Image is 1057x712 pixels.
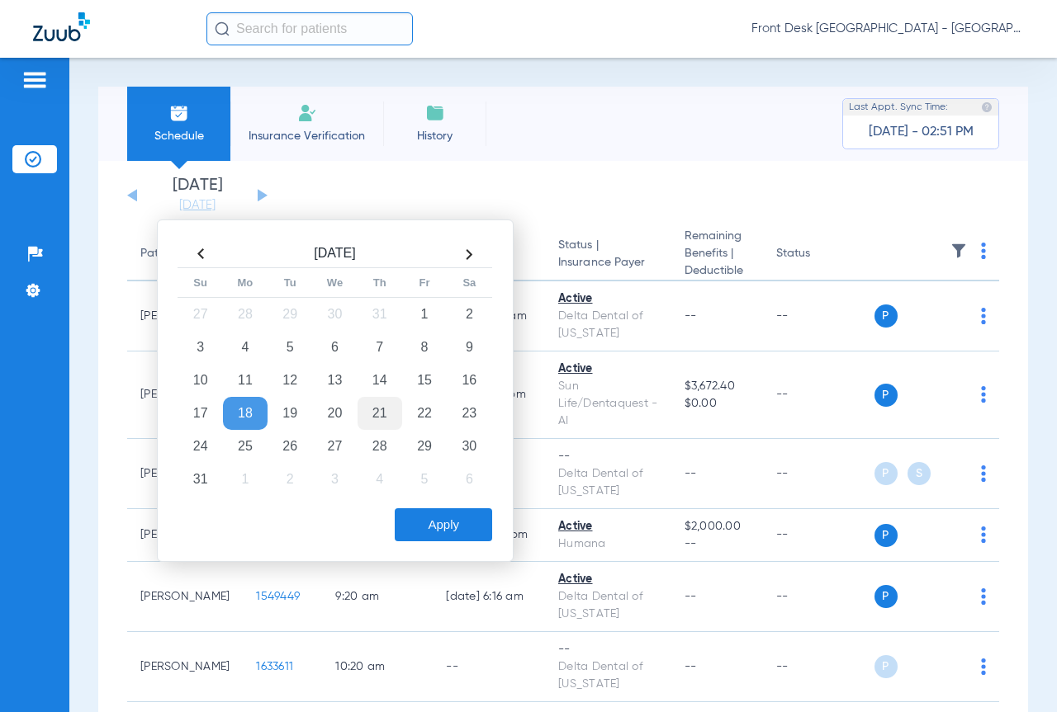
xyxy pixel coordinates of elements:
[763,439,875,509] td: --
[21,70,48,90] img: hamburger-icon
[849,99,948,116] span: Last Appt. Sync Time:
[148,177,247,214] li: [DATE]
[243,128,371,144] span: Insurance Verification
[981,465,986,482] img: group-dot-blue.svg
[558,465,658,500] div: Delta Dental of [US_STATE]
[875,384,898,407] span: P
[981,386,986,403] img: group-dot-blue.svg
[140,245,230,262] div: Patient Name
[425,103,445,123] img: History
[148,197,247,214] a: [DATE]
[875,655,898,678] span: P
[763,228,875,281] th: Status
[223,241,447,268] th: [DATE]
[685,310,697,322] span: --
[751,21,1024,37] span: Front Desk [GEOGRAPHIC_DATA] - [GEOGRAPHIC_DATA] | My Community Dental Centers
[396,128,474,144] span: History
[981,526,986,543] img: group-dot-blue.svg
[256,591,300,602] span: 1549449
[950,243,967,259] img: filter.svg
[433,632,545,702] td: --
[545,228,671,281] th: Status |
[322,632,433,702] td: 10:20 AM
[869,124,974,140] span: [DATE] - 02:51 PM
[140,245,213,262] div: Patient Name
[206,12,413,45] input: Search for patients
[558,535,658,553] div: Humana
[558,658,658,693] div: Delta Dental of [US_STATE]
[685,395,750,413] span: $0.00
[981,588,986,605] img: group-dot-blue.svg
[685,468,697,479] span: --
[763,281,875,351] td: --
[685,591,697,602] span: --
[256,661,293,672] span: 1633611
[558,641,658,658] div: --
[558,588,658,623] div: Delta Dental of [US_STATE]
[763,351,875,439] td: --
[875,524,898,547] span: P
[875,585,898,608] span: P
[558,448,658,465] div: --
[297,103,317,123] img: Manual Insurance Verification
[875,304,898,328] span: P
[974,633,1057,712] iframe: Chat Widget
[763,562,875,632] td: --
[763,509,875,562] td: --
[558,518,658,535] div: Active
[127,562,243,632] td: [PERSON_NAME]
[558,361,658,378] div: Active
[981,243,986,259] img: group-dot-blue.svg
[395,508,492,541] button: Apply
[685,378,750,395] span: $3,672.40
[322,562,433,632] td: 9:20 AM
[981,308,986,324] img: group-dot-blue.svg
[685,535,750,553] span: --
[433,562,545,632] td: [DATE] 6:16 AM
[763,632,875,702] td: --
[558,254,658,271] span: Insurance Payer
[558,571,658,588] div: Active
[558,378,658,430] div: Sun Life/Dentaquest - AI
[558,290,658,308] div: Active
[671,228,763,281] th: Remaining Benefits |
[685,262,750,280] span: Deductible
[981,101,993,113] img: last sync help info
[215,21,230,36] img: Search Icon
[127,632,243,702] td: [PERSON_NAME]
[685,661,697,672] span: --
[558,308,658,342] div: Delta Dental of [US_STATE]
[169,103,189,123] img: Schedule
[685,518,750,535] span: $2,000.00
[33,12,90,41] img: Zuub Logo
[875,462,898,485] span: P
[908,462,931,485] span: S
[140,128,218,144] span: Schedule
